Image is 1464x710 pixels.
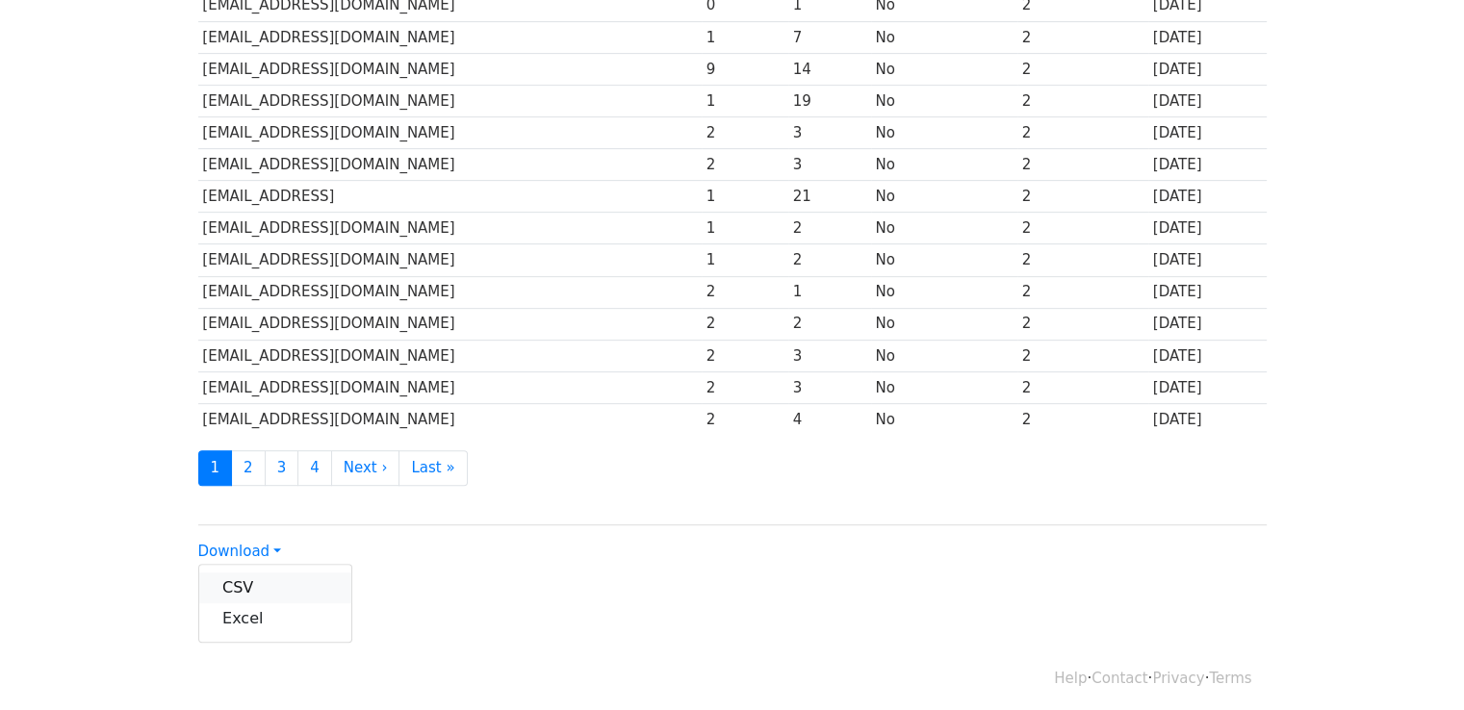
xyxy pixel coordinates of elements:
td: 3 [788,117,871,149]
td: 2 [1017,181,1148,213]
td: [EMAIL_ADDRESS] [198,181,702,213]
td: 4 [788,403,871,435]
td: [DATE] [1148,403,1267,435]
td: 2 [1017,276,1148,308]
td: No [871,85,1017,116]
td: 2 [1017,117,1148,149]
td: No [871,21,1017,53]
td: 2 [1017,371,1148,403]
td: 1 [702,213,788,244]
td: 2 [1017,149,1148,181]
td: 1 [702,85,788,116]
td: No [871,244,1017,276]
td: 1 [702,181,788,213]
td: No [871,181,1017,213]
td: 2 [1017,85,1148,116]
td: [DATE] [1148,117,1267,149]
td: 1 [788,276,871,308]
td: No [871,276,1017,308]
a: CSV [199,572,351,603]
td: 2 [702,276,788,308]
a: Excel [199,603,351,634]
td: No [871,117,1017,149]
td: 21 [788,181,871,213]
td: [DATE] [1148,276,1267,308]
td: [DATE] [1148,181,1267,213]
a: Privacy [1152,670,1204,687]
td: 14 [788,53,871,85]
td: No [871,213,1017,244]
td: 1 [702,21,788,53]
td: [EMAIL_ADDRESS][DOMAIN_NAME] [198,21,702,53]
td: 1 [702,244,788,276]
td: 3 [788,149,871,181]
iframe: Chat Widget [1368,618,1464,710]
td: 2 [788,213,871,244]
td: [EMAIL_ADDRESS][DOMAIN_NAME] [198,276,702,308]
td: [DATE] [1148,340,1267,371]
td: 2 [702,371,788,403]
td: 2 [1017,213,1148,244]
td: 2 [1017,53,1148,85]
td: [DATE] [1148,308,1267,340]
td: 2 [1017,340,1148,371]
td: [EMAIL_ADDRESS][DOMAIN_NAME] [198,213,702,244]
td: [EMAIL_ADDRESS][DOMAIN_NAME] [198,371,702,403]
td: 3 [788,340,871,371]
td: 19 [788,85,871,116]
td: [EMAIL_ADDRESS][DOMAIN_NAME] [198,308,702,340]
td: No [871,149,1017,181]
td: No [871,340,1017,371]
td: [DATE] [1148,213,1267,244]
td: 3 [788,371,871,403]
td: 2 [788,244,871,276]
td: [EMAIL_ADDRESS][DOMAIN_NAME] [198,403,702,435]
td: 2 [1017,244,1148,276]
td: 2 [702,403,788,435]
td: [DATE] [1148,21,1267,53]
td: 2 [702,340,788,371]
td: [EMAIL_ADDRESS][DOMAIN_NAME] [198,53,702,85]
td: [DATE] [1148,85,1267,116]
a: 3 [265,450,299,486]
td: [DATE] [1148,244,1267,276]
a: 4 [297,450,332,486]
a: 2 [231,450,266,486]
td: [EMAIL_ADDRESS][DOMAIN_NAME] [198,340,702,371]
td: 7 [788,21,871,53]
td: [EMAIL_ADDRESS][DOMAIN_NAME] [198,85,702,116]
td: 2 [702,117,788,149]
td: [EMAIL_ADDRESS][DOMAIN_NAME] [198,244,702,276]
td: No [871,53,1017,85]
td: No [871,308,1017,340]
a: Terms [1209,670,1251,687]
a: Help [1054,670,1087,687]
td: 2 [702,149,788,181]
a: Contact [1092,670,1147,687]
a: Download [198,543,281,560]
td: [DATE] [1148,53,1267,85]
td: [DATE] [1148,371,1267,403]
a: Last » [398,450,467,486]
td: [EMAIL_ADDRESS][DOMAIN_NAME] [198,149,702,181]
td: 2 [788,308,871,340]
td: 2 [702,308,788,340]
td: 2 [1017,403,1148,435]
td: 2 [1017,308,1148,340]
td: [EMAIL_ADDRESS][DOMAIN_NAME] [198,117,702,149]
td: 9 [702,53,788,85]
a: 1 [198,450,233,486]
a: Next › [331,450,400,486]
td: No [871,403,1017,435]
td: No [871,371,1017,403]
td: 2 [1017,21,1148,53]
td: [DATE] [1148,149,1267,181]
